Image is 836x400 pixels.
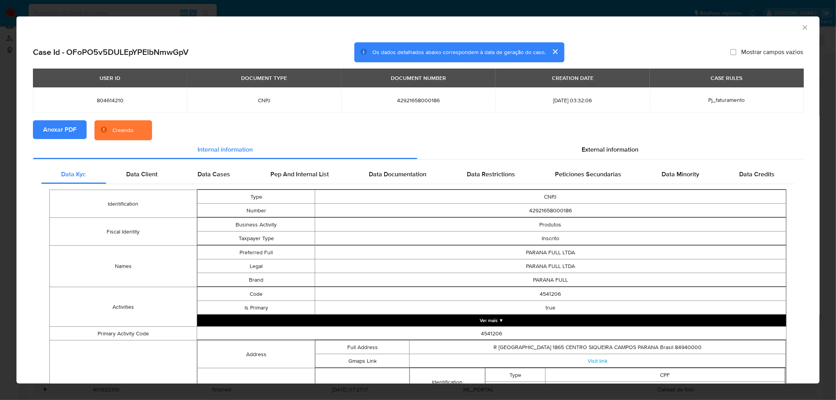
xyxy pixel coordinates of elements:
[198,340,315,368] td: Address
[547,71,598,85] div: CREATION DATE
[316,340,410,354] td: Full Address
[33,120,87,139] button: Anexar PDF
[386,71,451,85] div: DOCUMENT NUMBER
[410,340,786,354] td: R [GEOGRAPHIC_DATA] 1865 CENTRO SIQUEIRA CAMPOS PARANA Brasil 84940000
[197,327,787,340] td: 4541206
[196,97,332,104] span: CNPJ
[41,165,795,184] div: Detailed internal info
[315,287,786,301] td: 4541206
[351,97,486,104] span: 42921658000186
[315,204,786,217] td: 42921658000186
[112,127,133,134] div: Creando
[50,218,197,246] td: Fiscal Identity
[582,145,638,154] span: External information
[33,47,189,57] h2: Case Id - OFoPO5v5DULEpYPElbNmwGpV
[198,301,315,315] td: Is Primary
[315,218,786,232] td: Produtos
[315,301,786,315] td: true
[50,287,197,327] td: Activities
[126,170,158,179] span: Data Client
[709,96,745,104] span: Pj_faturamento
[198,170,230,179] span: Data Cases
[485,368,545,382] td: Type
[315,246,786,259] td: PARANA FULL LTDA
[316,354,410,368] td: Gmaps Link
[545,382,785,396] td: 05610635594
[33,140,803,159] div: Detailed info
[740,170,775,179] span: Data Credits
[198,273,315,287] td: Brand
[546,42,564,61] button: cerrar
[315,232,786,245] td: Inscrito
[662,170,699,179] span: Data Minority
[801,24,808,31] button: Fechar a janela
[61,170,86,179] span: Data Kyc
[95,71,125,85] div: USER ID
[741,48,803,56] span: Mostrar campos vazios
[315,273,786,287] td: PARANA FULL
[50,190,197,218] td: Identification
[545,368,785,382] td: CPF
[198,232,315,245] td: Taxpayer Type
[270,170,329,179] span: Pep And Internal List
[315,259,786,273] td: PARANA FULL LTDA
[198,204,315,217] td: Number
[730,49,736,55] input: Mostrar campos vazios
[467,170,515,179] span: Data Restrictions
[198,145,253,154] span: Internal information
[485,382,545,396] td: Number
[315,190,786,204] td: CNPJ
[198,218,315,232] td: Business Activity
[237,71,292,85] div: DOCUMENT TYPE
[198,190,315,204] td: Type
[372,48,546,56] span: Os dados detalhados abaixo correspondem à data de geração do caso.
[369,170,427,179] span: Data Documentation
[198,246,315,259] td: Preferred Full
[43,121,76,138] span: Anexar PDF
[198,287,315,301] td: Code
[505,97,640,104] span: [DATE] 03:32:06
[198,259,315,273] td: Legal
[50,327,197,340] td: Primary Activity Code
[197,315,786,326] button: Expand array
[410,368,485,396] td: Identification
[50,246,197,287] td: Names
[706,71,747,85] div: CASE RULES
[555,170,622,179] span: Peticiones Secundarias
[16,16,820,384] div: closure-recommendation-modal
[588,357,608,365] a: Visit link
[42,97,178,104] span: 804614210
